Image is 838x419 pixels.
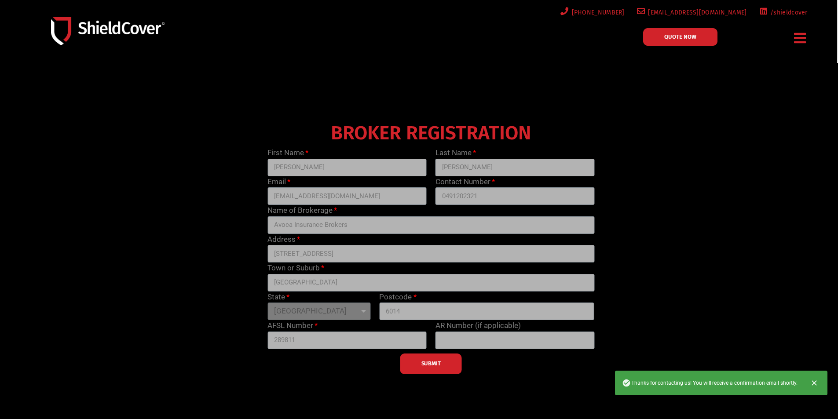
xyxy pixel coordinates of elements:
label: Last Name [435,147,476,159]
span: [PHONE_NUMBER] [569,7,625,18]
h4: BROKER REGISTRATION [263,128,599,138]
label: AR Number (if applicable) [435,320,521,332]
a: QUOTE NOW [643,28,717,46]
span: /shieldcover [767,7,808,18]
span: Thanks for contacting us! You will receive a confirmation email shortly. [622,379,798,387]
label: Address [267,234,300,245]
label: Town or Suburb [267,262,324,274]
label: AFSL Number [267,320,318,332]
label: Email [267,176,290,188]
div: Menu Toggle [791,28,810,48]
label: Postcode [379,291,416,303]
a: [EMAIL_ADDRESS][DOMAIN_NAME] [635,7,747,18]
span: QUOTE NOW [664,34,696,40]
label: Name of Brokerage [267,205,337,216]
a: /shieldcover [757,7,808,18]
button: Close [805,373,824,393]
img: Shield-Cover-Underwriting-Australia-logo-full [51,17,165,45]
label: Contact Number [435,176,495,188]
a: [PHONE_NUMBER] [559,7,625,18]
label: State [267,291,289,303]
span: [EMAIL_ADDRESS][DOMAIN_NAME] [645,7,747,18]
label: First Name [267,147,308,159]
